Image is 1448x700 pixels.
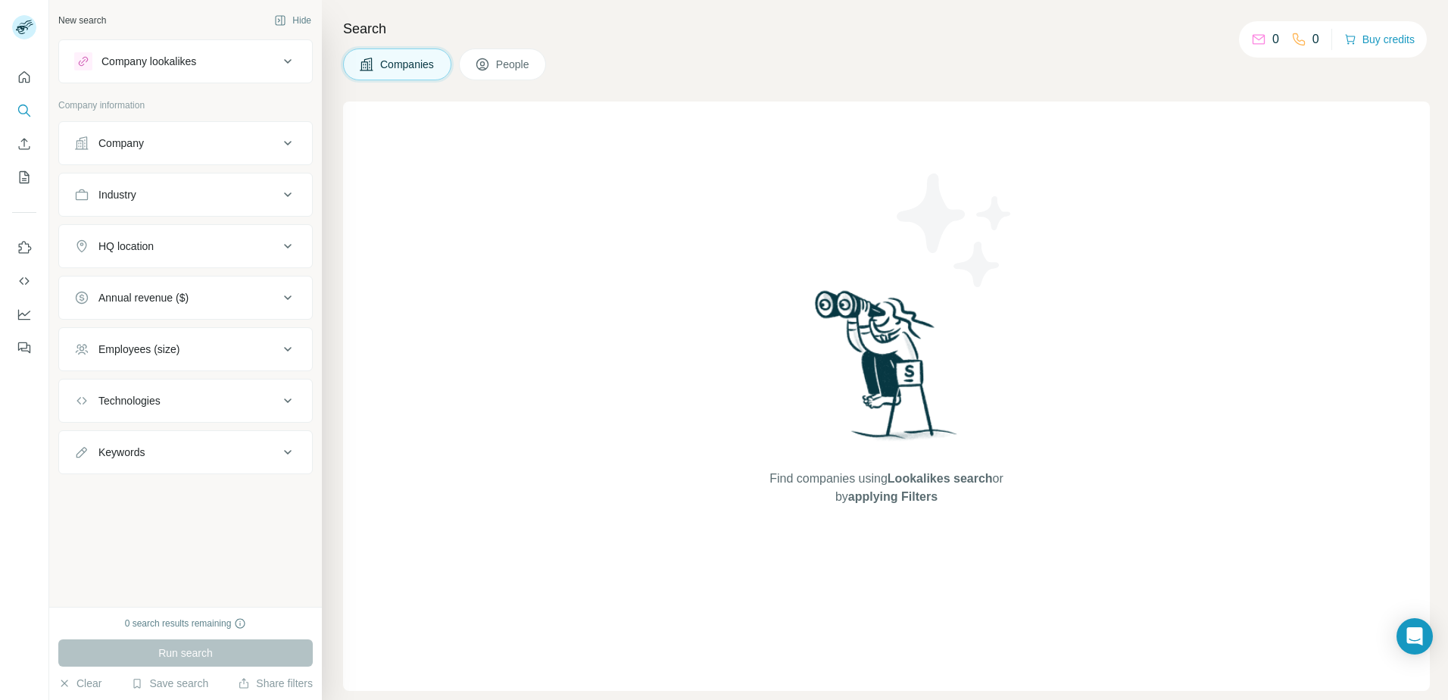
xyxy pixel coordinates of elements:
button: Hide [264,9,322,32]
div: Open Intercom Messenger [1397,618,1433,655]
button: Employees (size) [59,331,312,367]
p: Company information [58,98,313,112]
button: Use Surfe API [12,267,36,295]
button: Share filters [238,676,313,691]
button: Enrich CSV [12,130,36,158]
img: Surfe Illustration - Woman searching with binoculars [808,286,966,455]
div: Annual revenue ($) [98,290,189,305]
span: Find companies using or by [765,470,1007,506]
button: Industry [59,177,312,213]
button: Technologies [59,383,312,419]
button: Clear [58,676,101,691]
button: Company lookalikes [59,43,312,80]
button: Annual revenue ($) [59,280,312,316]
div: Company [98,136,144,151]
h4: Search [343,18,1430,39]
button: Feedback [12,334,36,361]
button: Save search [131,676,208,691]
span: People [496,57,531,72]
div: Industry [98,187,136,202]
span: Lookalikes search [888,472,993,485]
button: Dashboard [12,301,36,328]
div: Employees (size) [98,342,179,357]
div: New search [58,14,106,27]
p: 0 [1272,30,1279,48]
button: My lists [12,164,36,191]
button: HQ location [59,228,312,264]
span: Companies [380,57,435,72]
p: 0 [1312,30,1319,48]
button: Quick start [12,64,36,91]
button: Keywords [59,434,312,470]
div: HQ location [98,239,154,254]
div: Technologies [98,393,161,408]
button: Use Surfe on LinkedIn [12,234,36,261]
button: Search [12,97,36,124]
img: Surfe Illustration - Stars [887,162,1023,298]
div: Keywords [98,445,145,460]
button: Company [59,125,312,161]
button: Buy credits [1344,29,1415,50]
div: 0 search results remaining [125,617,247,630]
div: Company lookalikes [101,54,196,69]
span: applying Filters [848,490,938,503]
